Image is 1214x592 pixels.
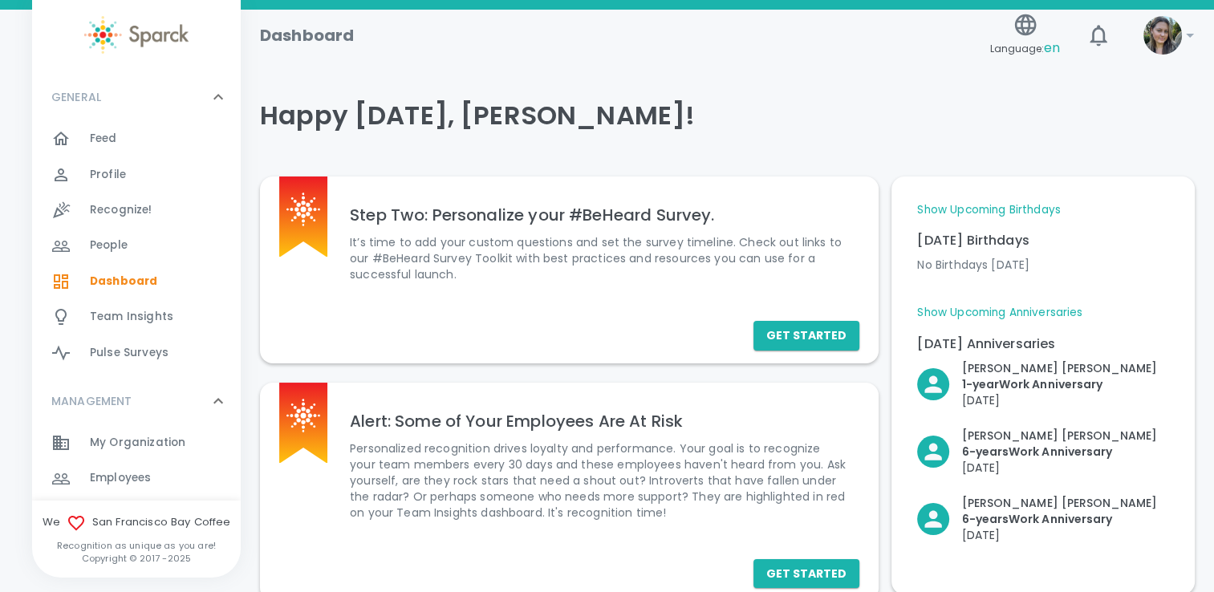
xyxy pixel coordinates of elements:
[984,7,1066,64] button: Language:en
[917,360,1156,408] button: Click to Recognize!
[32,513,241,533] span: We San Francisco Bay Coffee
[917,257,1169,273] p: No Birthdays [DATE]
[350,408,847,434] h6: Alert: Some of Your Employees Are At Risk
[917,231,1169,250] p: [DATE] Birthdays
[990,38,1060,59] span: Language:
[32,299,241,335] a: Team Insights
[904,415,1156,476] div: Click to Recognize!
[32,335,241,371] a: Pulse Surveys
[904,347,1156,408] div: Click to Recognize!
[32,539,241,552] p: Recognition as unique as you are!
[286,193,320,226] img: Sparck logo
[32,460,241,496] a: Employees
[32,425,241,460] a: My Organization
[962,527,1156,543] p: [DATE]
[1044,39,1060,57] span: en
[32,377,241,425] div: MANAGEMENT
[962,444,1156,460] p: 6- years Work Anniversary
[90,435,185,451] span: My Organization
[32,497,241,532] a: Demographics
[90,131,117,147] span: Feed
[51,89,101,105] p: GENERAL
[51,393,132,409] p: MANAGEMENT
[286,399,320,432] img: Sparck logo
[917,428,1156,476] button: Click to Recognize!
[904,482,1156,543] div: Click to Recognize!
[32,157,241,193] a: Profile
[90,274,157,290] span: Dashboard
[32,16,241,54] a: Sparck logo
[753,321,859,351] button: Get Started
[962,495,1156,511] p: [PERSON_NAME] [PERSON_NAME]
[32,73,241,121] div: GENERAL
[962,511,1156,527] p: 6- years Work Anniversary
[917,335,1169,354] p: [DATE] Anniversaries
[350,440,847,521] p: Personalized recognition drives loyalty and performance. Your goal is to recognize your team memb...
[90,345,168,361] span: Pulse Surveys
[32,121,241,156] a: Feed
[917,202,1060,218] a: Show Upcoming Birthdays
[90,309,173,325] span: Team Insights
[350,234,847,282] p: It’s time to add your custom questions and set the survey timeline. Check out links to our #BeHea...
[260,22,354,48] h1: Dashboard
[962,376,1156,392] p: 1- year Work Anniversary
[917,305,1082,321] a: Show Upcoming Anniversaries
[917,495,1156,543] button: Click to Recognize!
[753,559,859,589] button: Get Started
[350,202,847,228] h6: Step Two: Personalize your #BeHeard Survey.
[90,470,151,486] span: Employees
[32,121,241,377] div: GENERAL
[962,392,1156,408] p: [DATE]
[962,360,1156,376] p: [PERSON_NAME] [PERSON_NAME]
[962,428,1156,444] p: [PERSON_NAME] [PERSON_NAME]
[962,460,1156,476] p: [DATE]
[90,167,126,183] span: Profile
[32,228,241,263] a: People
[1143,16,1182,55] img: Picture of Mackenzie
[84,16,189,54] img: Sparck logo
[260,99,1195,132] h4: Happy [DATE], [PERSON_NAME]!
[32,552,241,565] p: Copyright © 2017 - 2025
[32,193,241,228] a: Recognize!
[90,202,152,218] span: Recognize!
[90,237,128,253] span: People
[32,264,241,299] a: Dashboard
